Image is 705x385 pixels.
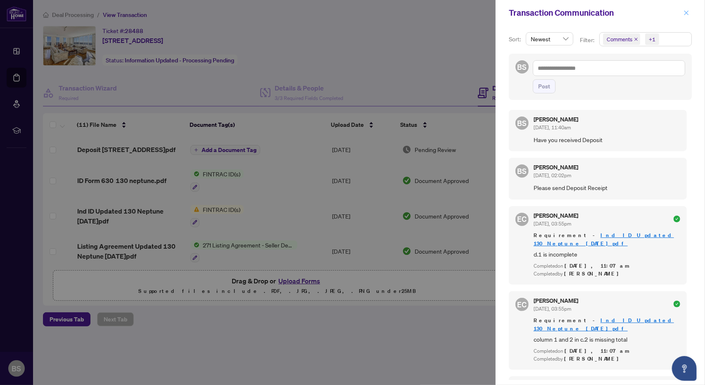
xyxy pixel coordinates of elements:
[565,262,631,269] span: [DATE], 11:07am
[672,356,697,381] button: Open asap
[674,216,680,222] span: check-circle
[509,7,681,19] div: Transaction Communication
[517,165,527,177] span: BS
[649,35,655,43] div: +1
[534,232,674,247] a: Ind ID Updated 130 Neptune [DATE]pdf
[534,262,680,270] div: Completed on
[534,164,578,170] h5: [PERSON_NAME]
[634,37,638,41] span: close
[534,250,680,259] span: d.1 is incomplete
[603,33,640,45] span: Comments
[674,301,680,307] span: check-circle
[533,79,555,93] button: Post
[531,33,568,45] span: Newest
[534,270,680,278] div: Completed by
[534,347,680,355] div: Completed on
[517,299,527,310] span: EC
[517,213,527,225] span: EC
[534,221,571,227] span: [DATE], 03:55pm
[564,270,623,277] span: [PERSON_NAME]
[534,213,578,219] h5: [PERSON_NAME]
[534,135,680,145] span: Have you received Deposit
[534,183,680,192] span: Please send Deposit Receipt
[517,117,527,129] span: BS
[534,172,571,178] span: [DATE], 02:02pm
[684,10,689,16] span: close
[534,306,571,312] span: [DATE], 03:55pm
[607,35,632,43] span: Comments
[564,355,623,362] span: [PERSON_NAME]
[565,347,631,354] span: [DATE], 11:07am
[509,35,522,44] p: Sort:
[534,335,680,344] span: column 1 and 2 in c.2 is missing total
[534,355,680,363] div: Completed by
[534,116,578,122] h5: [PERSON_NAME]
[517,61,527,73] span: BS
[534,124,571,131] span: [DATE], 11:40am
[534,231,680,248] span: Requirement -
[534,316,680,333] span: Requirement -
[534,298,578,304] h5: [PERSON_NAME]
[580,36,596,45] p: Filter:
[534,317,674,332] a: Ind ID Updated 130 Neptune [DATE]pdf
